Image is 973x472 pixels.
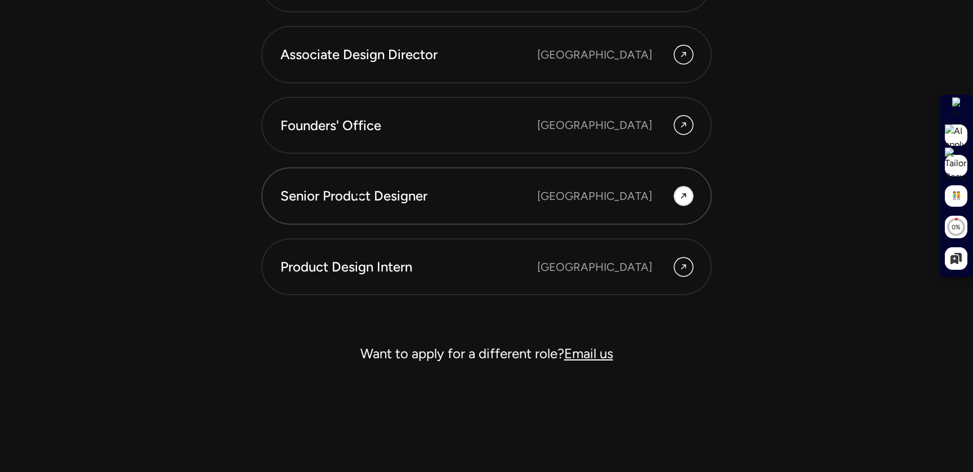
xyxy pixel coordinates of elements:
[261,26,712,83] a: Associate Design Director [GEOGRAPHIC_DATA]
[280,186,537,206] div: Senior Product Designer
[261,238,712,296] a: Product Design Intern [GEOGRAPHIC_DATA]
[537,259,652,275] div: [GEOGRAPHIC_DATA]
[537,117,652,133] div: [GEOGRAPHIC_DATA]
[537,188,652,204] div: [GEOGRAPHIC_DATA]
[261,340,712,367] div: Want to apply for a different role?
[261,97,712,154] a: Founders' Office [GEOGRAPHIC_DATA]
[280,45,537,64] div: Associate Design Director
[564,345,613,362] a: Email us
[280,257,537,277] div: Product Design Intern
[280,116,537,135] div: Founders' Office
[261,167,712,225] a: Senior Product Designer [GEOGRAPHIC_DATA]
[537,46,652,63] div: [GEOGRAPHIC_DATA]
